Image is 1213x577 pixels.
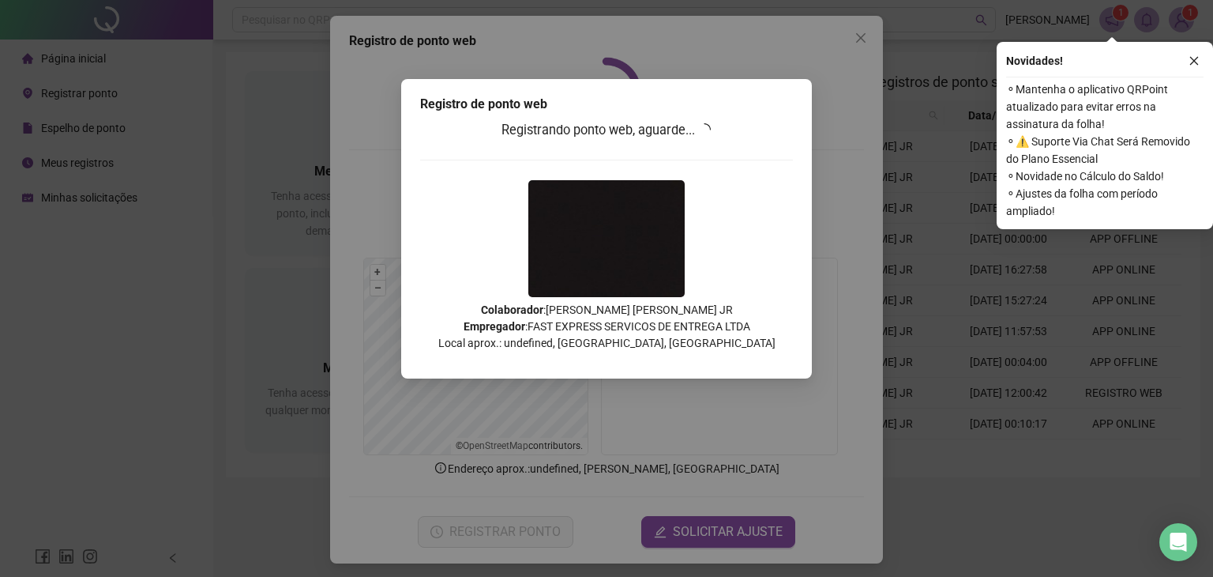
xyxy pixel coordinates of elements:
strong: Empregador [464,320,525,333]
span: Novidades ! [1006,52,1063,70]
div: Open Intercom Messenger [1159,523,1197,561]
span: ⚬ Mantenha o aplicativo QRPoint atualizado para evitar erros na assinatura da folha! [1006,81,1204,133]
p: : [PERSON_NAME] [PERSON_NAME] JR : FAST EXPRESS SERVICOS DE ENTREGA LTDA Local aprox.: undefined,... [420,302,793,352]
h3: Registrando ponto web, aguarde... [420,120,793,141]
span: ⚬ Ajustes da folha com período ampliado! [1006,185,1204,220]
span: ⚬ ⚠️ Suporte Via Chat Será Removido do Plano Essencial [1006,133,1204,168]
span: loading [698,123,711,136]
span: ⚬ Novidade no Cálculo do Saldo! [1006,168,1204,185]
strong: Colaborador [481,304,543,316]
img: 2Q== [528,180,685,297]
div: Registro de ponto web [420,95,793,114]
span: close [1189,55,1200,66]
